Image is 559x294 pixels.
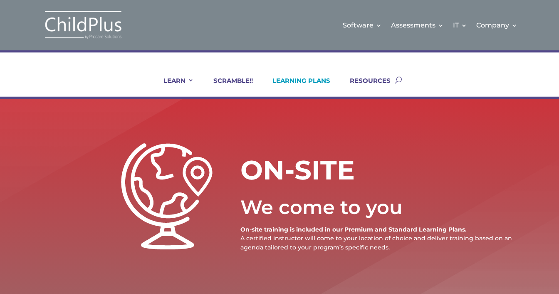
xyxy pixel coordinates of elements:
img: onsite-white-256px [121,143,213,249]
a: Company [476,8,517,42]
div: We come to you [240,189,531,226]
a: IT [453,8,467,42]
a: LEARN [153,77,194,97]
h1: ON-SITE [240,153,461,192]
span: A certified instructor will come to your location of choice and deliver training based on an agen... [240,234,512,251]
a: RESOURCES [339,77,391,97]
a: Assessments [391,8,444,42]
strong: On-site training is included in our Premium and Standard Learning Plans. [240,226,467,233]
a: Software [343,8,382,42]
a: SCRAMBLE!! [203,77,253,97]
a: LEARNING PLANS [262,77,330,97]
